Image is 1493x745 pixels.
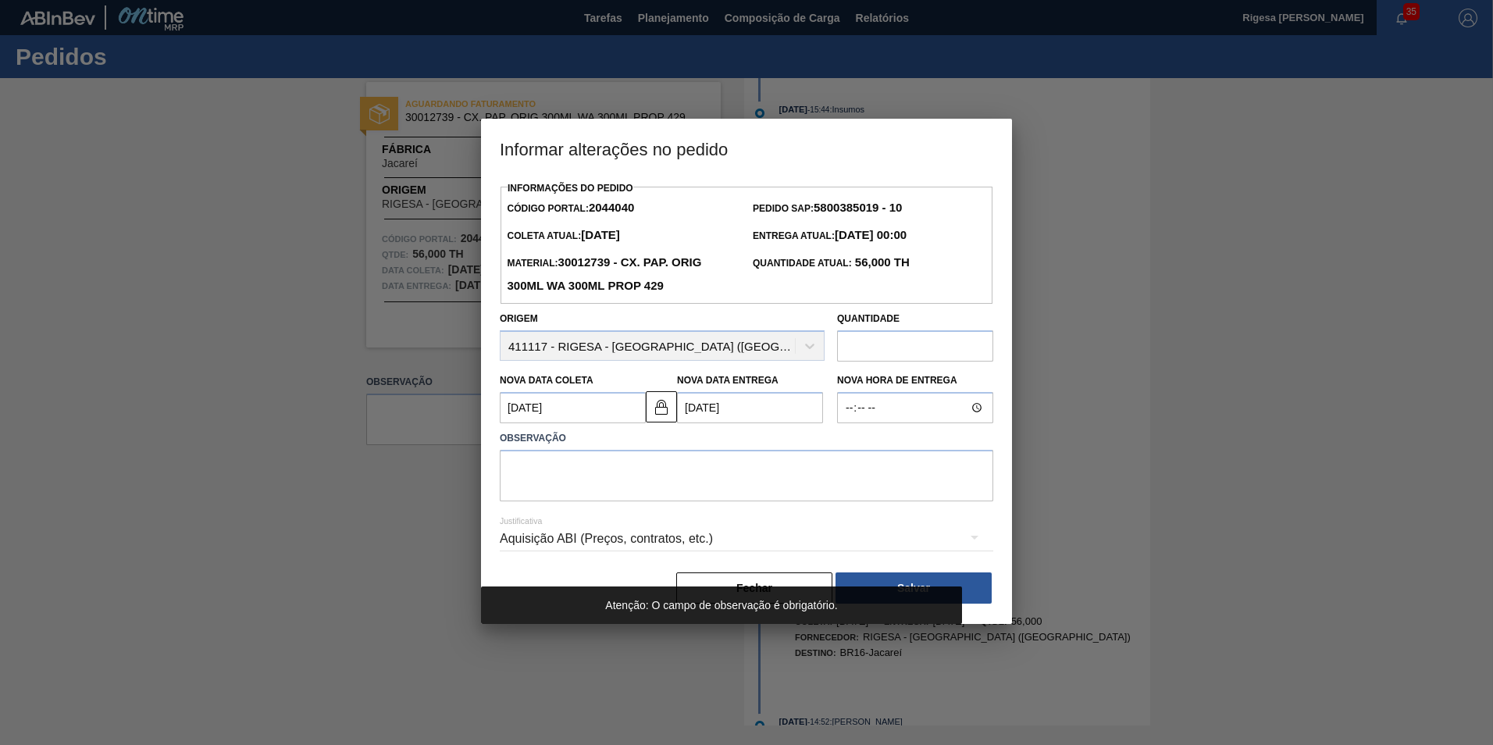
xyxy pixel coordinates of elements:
strong: [DATE] 00:00 [835,228,907,241]
button: Fechar [676,572,832,604]
label: Informações do Pedido [508,183,633,194]
strong: 2044040 [589,201,634,214]
span: Atenção: O campo de observação é obrigatório. [605,599,837,611]
input: dd/mm/yyyy [677,392,823,423]
button: Salvar [836,572,992,604]
input: dd/mm/yyyy [500,392,646,423]
span: Entrega Atual: [753,230,907,241]
span: Coleta Atual: [507,230,619,241]
span: Material: [507,258,701,292]
button: locked [646,391,677,422]
h3: Informar alterações no pedido [481,119,1012,178]
label: Observação [500,427,993,450]
label: Quantidade [837,313,900,324]
label: Origem [500,313,538,324]
span: Quantidade Atual: [753,258,910,269]
strong: 56,000 TH [852,255,910,269]
img: locked [652,397,671,416]
label: Nova Hora de Entrega [837,369,993,392]
span: Código Portal: [507,203,634,214]
label: Nova Data Coleta [500,375,593,386]
strong: 5800385019 - 10 [814,201,902,214]
div: Aquisição ABI (Preços, contratos, etc.) [500,517,993,561]
strong: 30012739 - CX. PAP. ORIG 300ML WA 300ML PROP 429 [507,255,701,292]
label: Nova Data Entrega [677,375,779,386]
span: Pedido SAP: [753,203,902,214]
strong: [DATE] [581,228,620,241]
